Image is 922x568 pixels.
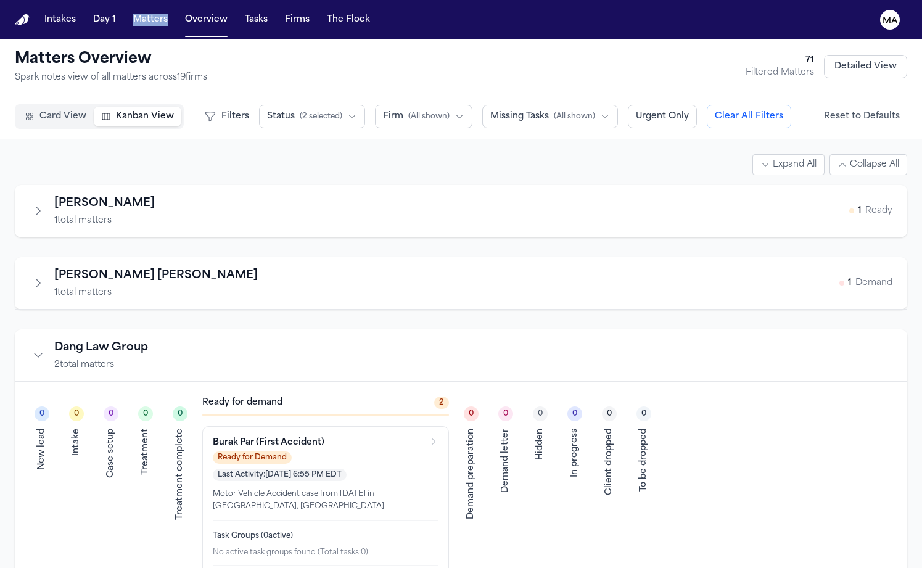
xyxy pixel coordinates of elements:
button: Detailed View [824,55,907,78]
button: Intakes [39,9,81,31]
span: Kanban View [116,110,174,123]
span: ( All shown ) [554,112,595,121]
span: 1 [848,277,852,289]
div: Demand preparation: 1 matter [839,277,892,289]
div: Filtered Matters [746,67,814,79]
div: 0 [138,406,153,421]
span: 1 [858,205,862,217]
button: Day 1 [88,9,121,31]
span: Urgent Only [636,110,689,123]
button: Status(2 selected) [259,105,365,128]
button: The Flock [322,9,375,31]
button: Clear All Filters [707,105,791,128]
button: Expand firm [30,202,47,220]
div: Demand letter [500,429,512,493]
span: Ready for Demand [213,451,292,464]
div: 0 [636,406,651,421]
span: Task Groups ( 0 active) [213,532,293,540]
div: Hidden [534,429,546,460]
h2: Dang Law Group [54,339,148,356]
button: Firms [280,9,315,31]
span: 2 [434,397,449,409]
span: Status [267,110,295,123]
div: 0 [464,406,479,421]
button: Urgent Only [628,105,697,128]
div: No active task groups found (Total tasks: 0 ) [213,548,438,558]
span: 1 total matters [54,215,112,227]
div: Intake [70,429,83,456]
span: ( 2 selected ) [300,112,342,121]
div: 0 [498,406,513,421]
button: Tasks [240,9,273,31]
button: Collapse All [829,154,907,175]
span: 2 total matters [54,359,114,371]
div: Treatment complete [174,429,186,520]
div: Treatment [139,429,152,475]
button: Collapse firm [30,347,47,364]
span: Last Activity: [DATE] 6:55 PM EDT [213,469,347,481]
h2: [PERSON_NAME] [PERSON_NAME] [54,267,258,284]
div: 0 [69,406,84,421]
button: Overview [180,9,233,31]
div: Client dropped [603,429,615,495]
span: Demand [855,277,892,289]
div: Ready for demand: 1 matter [849,205,892,217]
p: Spark notes view of all matters across 19 firm s [15,72,207,84]
button: Missing Tasks(All shown) [482,105,618,128]
button: Reset to Defaults [817,105,907,128]
span: Missing Tasks [490,110,549,123]
span: Firm [383,110,403,123]
div: 0 [602,406,617,421]
button: Expand All [752,154,825,175]
button: Firm(All shown) [375,105,472,128]
div: 0 [173,406,187,421]
span: Ready [865,205,892,217]
div: 0 [533,406,548,421]
button: Matters [128,9,173,31]
button: Kanban View [94,107,181,126]
div: 71 [746,54,814,67]
span: Card View [39,110,86,123]
span: Filters [221,110,249,123]
img: Finch Logo [15,14,30,26]
h1: Matters Overview [15,49,207,69]
button: Expand firm [30,274,47,292]
div: In progress [569,429,581,477]
div: 0 [567,406,582,421]
div: New lead [36,429,48,470]
h3: Burak Par (First Accident) [213,437,324,449]
div: Case setup [105,429,117,478]
h2: [PERSON_NAME] [54,195,155,212]
h3: Ready for demand [202,397,282,409]
p: Motor Vehicle Accident case from [DATE] in [GEOGRAPHIC_DATA], [GEOGRAPHIC_DATA] [213,488,438,512]
button: Card View [17,107,94,126]
div: 0 [35,406,49,421]
div: Demand preparation [465,429,477,519]
span: 1 total matters [54,287,112,299]
div: 0 [104,406,118,421]
span: ( All shown ) [408,112,450,121]
div: To be dropped [638,429,650,492]
a: Home [15,14,30,26]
